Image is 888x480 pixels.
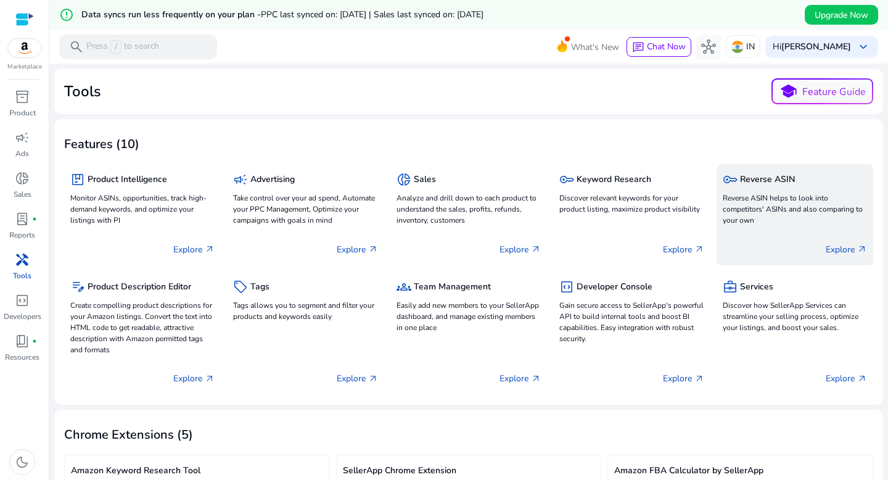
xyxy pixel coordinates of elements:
[856,39,871,54] span: keyboard_arrow_down
[614,466,866,476] h5: Amazon FBA Calculator by SellerApp
[397,279,411,294] span: groups
[205,244,215,254] span: arrow_outward
[647,41,686,52] span: Chat Now
[857,374,867,384] span: arrow_outward
[815,9,868,22] span: Upgrade Now
[740,175,795,185] h5: Reverse ASIN
[15,252,30,267] span: handyman
[337,243,378,256] p: Explore
[531,374,541,384] span: arrow_outward
[15,334,30,349] span: book_4
[71,466,323,476] h5: Amazon Keyword Research Tool
[663,372,704,385] p: Explore
[802,85,866,99] p: Feature Guide
[740,282,773,292] h5: Services
[15,89,30,104] span: inventory_2
[499,243,541,256] p: Explore
[70,300,215,355] p: Create compelling product descriptions for your Amazon listings. Convert the text into HTML code ...
[746,36,755,57] p: IN
[173,243,215,256] p: Explore
[15,293,30,308] span: code_blocks
[337,372,378,385] p: Explore
[779,83,797,101] span: school
[559,172,574,187] span: key
[559,192,704,215] p: Discover relevant keywords for your product listing, maximize product visibility
[32,217,37,221] span: fiber_manual_record
[250,282,269,292] h5: Tags
[773,43,851,51] p: Hi
[173,372,215,385] p: Explore
[826,372,867,385] p: Explore
[397,300,541,333] p: Easily add new members to your SellerApp dashboard, and manage existing members in one place
[7,62,42,72] p: Marketplace
[261,9,483,20] span: PPC last synced on: [DATE] | Sales last synced on: [DATE]
[15,148,29,159] p: Ads
[4,311,41,322] p: Developers
[694,374,704,384] span: arrow_outward
[559,300,704,344] p: Gain secure access to SellerApp's powerful API to build internal tools and boost BI capabilities....
[397,172,411,187] span: donut_small
[723,192,867,226] p: Reverse ASIN helps to look into competitors' ASINs and also comparing to your own
[627,37,691,57] button: chatChat Now
[86,40,159,54] p: Press to search
[13,270,31,281] p: Tools
[15,171,30,186] span: donut_small
[8,39,41,57] img: amazon.svg
[70,279,85,294] span: edit_note
[414,175,436,185] h5: Sales
[59,7,74,22] mat-icon: error_outline
[343,466,595,476] h5: SellerApp Chrome Extension
[694,244,704,254] span: arrow_outward
[723,279,738,294] span: business_center
[233,300,377,322] p: Tags allows you to segment and filter your products and keywords easily
[32,339,37,344] span: fiber_manual_record
[805,5,878,25] button: Upgrade Now
[15,455,30,470] span: dark_mode
[731,41,744,53] img: in.svg
[64,428,193,442] h3: Chrome Extensions (5)
[414,282,491,292] h5: Team Management
[250,175,295,185] h5: Advertising
[499,372,541,385] p: Explore
[70,172,85,187] span: package
[64,137,139,152] h3: Features (10)
[64,83,101,101] h2: Tools
[368,244,378,254] span: arrow_outward
[571,36,619,58] span: What's New
[397,192,541,226] p: Analyze and drill down to each product to understand the sales, profits, refunds, inventory, cust...
[723,300,867,333] p: Discover how SellerApp Services can streamline your selling process, optimize your listings, and ...
[632,41,644,54] span: chat
[110,40,121,54] span: /
[723,172,738,187] span: key
[559,279,574,294] span: code_blocks
[9,230,35,241] p: Reports
[81,10,483,20] h5: Data syncs run less frequently on your plan -
[205,374,215,384] span: arrow_outward
[696,35,721,59] button: hub
[857,244,867,254] span: arrow_outward
[531,244,541,254] span: arrow_outward
[9,107,36,118] p: Product
[5,352,39,363] p: Resources
[663,243,704,256] p: Explore
[701,39,716,54] span: hub
[577,282,652,292] h5: Developer Console
[781,41,851,52] b: [PERSON_NAME]
[233,172,248,187] span: campaign
[69,39,84,54] span: search
[368,374,378,384] span: arrow_outward
[70,192,215,226] p: Monitor ASINs, opportunities, track high-demand keywords, and optimize your listings with PI
[15,130,30,145] span: campaign
[88,282,191,292] h5: Product Description Editor
[826,243,867,256] p: Explore
[233,192,377,226] p: Take control over your ad spend, Automate your PPC Management, Optimize your campaigns with goals...
[15,212,30,226] span: lab_profile
[233,279,248,294] span: sell
[88,175,167,185] h5: Product Intelligence
[14,189,31,200] p: Sales
[771,78,873,104] button: schoolFeature Guide
[577,175,651,185] h5: Keyword Research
